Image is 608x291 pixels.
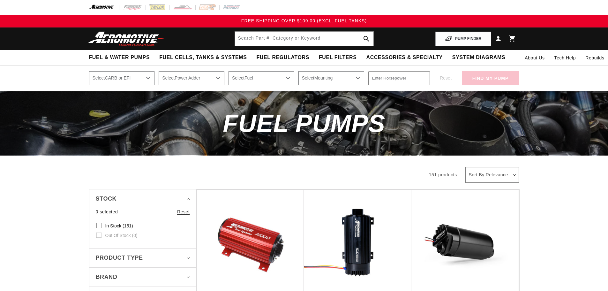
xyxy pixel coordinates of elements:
[96,272,117,282] span: Brand
[550,50,581,65] summary: Tech Help
[368,71,430,85] input: Enter Horsepower
[229,71,294,85] select: Fuel
[159,71,224,85] select: Power Adder
[177,208,190,215] a: Reset
[319,54,357,61] span: Fuel Filters
[554,54,576,61] span: Tech Help
[223,109,385,137] span: Fuel Pumps
[84,50,155,65] summary: Fuel & Water Pumps
[96,189,190,208] summary: Stock (0 selected)
[525,55,544,60] span: About Us
[96,194,117,203] span: Stock
[96,268,190,287] summary: Brand (0 selected)
[452,54,505,61] span: System Diagrams
[256,54,309,61] span: Fuel Regulators
[298,71,364,85] select: Mounting
[359,32,373,46] button: search button
[154,50,251,65] summary: Fuel Cells, Tanks & Systems
[96,208,118,215] span: 0 selected
[105,223,133,229] span: In stock (151)
[89,71,155,85] select: CARB or EFI
[105,233,138,238] span: Out of stock (0)
[429,172,457,177] span: 151 products
[435,32,491,46] button: PUMP FINDER
[585,54,604,61] span: Rebuilds
[251,50,314,65] summary: Fuel Regulators
[89,54,150,61] span: Fuel & Water Pumps
[96,253,143,263] span: Product type
[520,50,549,65] a: About Us
[96,249,190,267] summary: Product type (0 selected)
[314,50,362,65] summary: Fuel Filters
[86,31,166,46] img: Aeromotive
[159,54,247,61] span: Fuel Cells, Tanks & Systems
[447,50,510,65] summary: System Diagrams
[241,18,367,23] span: FREE SHIPPING OVER $109.00 (EXCL. FUEL TANKS)
[362,50,447,65] summary: Accessories & Specialty
[235,32,373,46] input: Search by Part Number, Category or Keyword
[366,54,443,61] span: Accessories & Specialty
